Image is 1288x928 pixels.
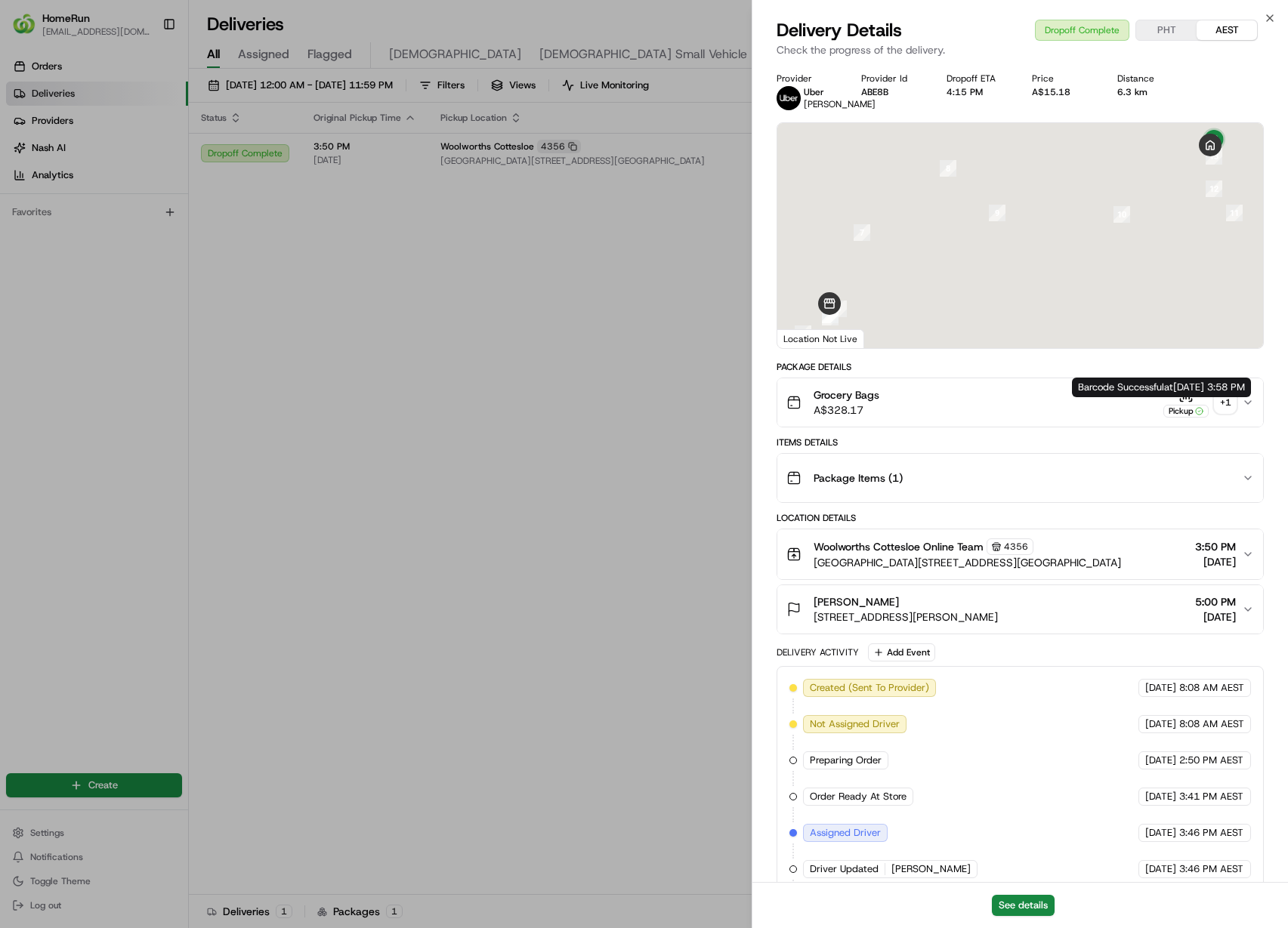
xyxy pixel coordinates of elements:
[777,454,1263,502] button: Package Items (1)
[1206,148,1222,165] div: 13
[1145,862,1176,876] span: [DATE]
[1195,609,1236,624] span: [DATE]
[1179,754,1243,767] span: 2:50 PM AEST
[989,205,1005,221] div: 9
[814,470,903,486] span: Package Items ( 1 )
[1179,790,1243,803] span: 3:41 PM AEST
[795,325,811,342] div: 1
[1163,405,1209,418] div: Pickup
[1163,388,1209,418] button: Pickup
[1179,681,1244,695] span: 8:08 AM AEST
[777,436,1264,449] div: Items Details
[1145,826,1176,840] span: [DATE]
[777,86,801,110] img: uber-new-logo.jpeg
[1195,539,1236,554] span: 3:50 PM
[810,790,907,803] span: Order Ready At Store
[1179,826,1243,840] span: 3:46 PM AEST
[777,646,859,658] div: Delivery Activity
[868,643,935,661] button: Add Event
[810,862,879,876] span: Driver Updated
[810,681,929,695] span: Created (Sent To Provider)
[777,512,1264,524] div: Location Details
[1197,20,1257,40] button: AEST
[810,754,882,767] span: Preparing Order
[947,86,1008,98] div: 4:15 PM
[777,378,1263,427] button: Grocery BagsA$328.17Pickup+1
[1206,180,1222,197] div: 12
[861,86,888,98] button: ABE8B
[777,18,902,42] span: Delivery Details
[1113,206,1130,223] div: 10
[804,98,876,110] span: [PERSON_NAME]
[814,594,899,609] span: [PERSON_NAME]
[1164,381,1245,393] span: at [DATE] 3:58 PM
[940,160,956,177] div: 8
[814,387,879,402] span: Grocery Bags
[854,224,870,241] div: 7
[814,609,998,624] span: [STREET_ADDRESS][PERSON_NAME]
[1226,205,1243,221] div: 11
[992,895,1055,916] button: See details
[1004,541,1028,553] span: 4356
[1145,717,1176,731] span: [DATE]
[810,717,900,731] span: Not Assigned Driver
[1145,790,1176,803] span: [DATE]
[1136,20,1197,40] button: PHT
[1117,86,1178,98] div: 6.3 km
[777,529,1263,579] button: Woolworths Cottesloe Online Team4356[GEOGRAPHIC_DATA][STREET_ADDRESS][GEOGRAPHIC_DATA]3:50 PM[DATE]
[891,862,971,876] span: [PERSON_NAME]
[777,72,838,85] div: Provider
[1195,554,1236,569] span: [DATE]
[1195,594,1236,609] span: 5:00 PM
[947,72,1008,85] div: Dropoff ETA
[804,86,824,98] span: Uber
[777,585,1263,634] button: [PERSON_NAME][STREET_ADDRESS][PERSON_NAME]5:00 PM[DATE]
[1163,388,1236,418] button: Pickup+1
[1179,717,1244,731] span: 8:08 AM AEST
[1117,72,1178,85] div: Distance
[810,826,881,840] span: Assigned Driver
[777,42,1264,57] p: Check the progress of the delivery.
[1179,862,1243,876] span: 3:46 PM AEST
[777,361,1264,373] div: Package Details
[814,402,879,418] span: A$328.17
[1032,86,1093,98] div: A$15.18
[814,555,1121,570] span: [GEOGRAPHIC_DATA][STREET_ADDRESS][GEOGRAPHIC_DATA]
[814,539,984,554] span: Woolworths Cottesloe Online Team
[1072,378,1251,397] div: Barcode Successful
[777,329,864,348] div: Location Not Live
[1032,72,1093,85] div: Price
[1145,754,1176,767] span: [DATE]
[822,307,839,323] div: 6
[1145,681,1176,695] span: [DATE]
[861,72,922,85] div: Provider Id
[1215,392,1236,413] div: + 1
